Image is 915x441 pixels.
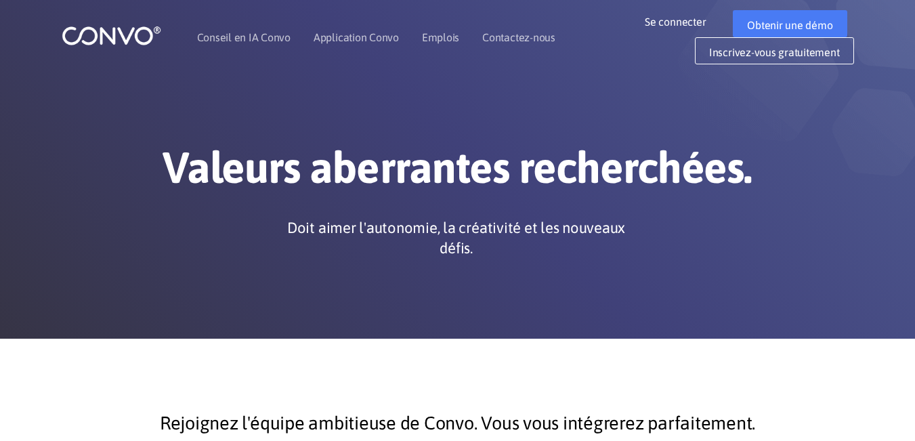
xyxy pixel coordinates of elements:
[197,32,291,43] a: Conseil en IA Convo
[314,32,399,43] a: Application Convo
[314,31,399,43] font: Application Convo
[62,25,161,46] img: logo_1.png
[482,31,555,43] font: Contactez-nous
[160,413,755,434] font: Rejoignez l'équipe ambitieuse de Convo. Vous vous intégrerez parfaitement.
[645,10,726,32] a: Se connecter
[747,19,832,31] font: Obtenir une démo
[645,16,706,28] font: Se connecter
[709,46,840,58] font: Inscrivez-vous gratuitement
[163,142,752,192] font: Valeurs aberrantes recherchées.
[695,37,854,64] a: Inscrivez-vous gratuitement
[733,10,847,37] a: Obtenir une démo
[482,32,555,43] a: Contactez-nous
[287,219,625,257] font: Doit aimer l'autonomie, la créativité et les nouveaux défis.
[422,31,459,43] font: Emplois
[197,31,291,43] font: Conseil en IA Convo
[422,32,459,43] a: Emplois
